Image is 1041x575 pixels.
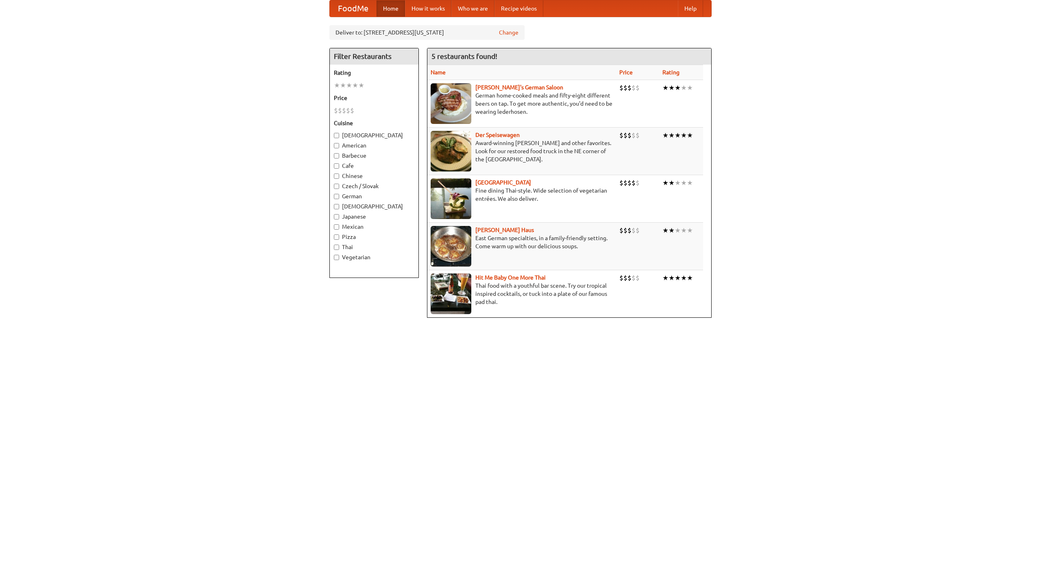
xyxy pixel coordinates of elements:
input: Thai [334,245,339,250]
li: $ [350,106,354,115]
input: Czech / Slovak [334,184,339,189]
li: $ [636,83,640,92]
input: Cafe [334,163,339,169]
li: ★ [687,178,693,187]
li: $ [632,226,636,235]
li: $ [632,178,636,187]
li: ★ [662,226,669,235]
li: $ [623,273,627,282]
li: $ [632,131,636,140]
input: Japanese [334,214,339,219]
input: [DEMOGRAPHIC_DATA] [334,204,339,209]
a: [GEOGRAPHIC_DATA] [475,179,531,186]
a: Rating [662,69,679,76]
li: $ [627,273,632,282]
li: $ [636,273,640,282]
li: $ [346,106,350,115]
li: ★ [675,178,681,187]
a: [PERSON_NAME]'s German Saloon [475,84,563,91]
li: ★ [352,81,358,90]
li: $ [334,106,338,115]
input: American [334,143,339,148]
label: Mexican [334,223,414,231]
input: Pizza [334,234,339,240]
input: Chinese [334,174,339,179]
li: ★ [662,131,669,140]
a: Help [678,0,703,17]
label: Pizza [334,233,414,241]
li: ★ [340,81,346,90]
label: Chinese [334,172,414,180]
li: ★ [675,273,681,282]
li: $ [632,83,636,92]
li: $ [636,178,640,187]
label: Thai [334,243,414,251]
p: East German specialties, in a family-friendly setting. Come warm up with our delicious soups. [431,234,613,250]
label: [DEMOGRAPHIC_DATA] [334,202,414,210]
p: Award-winning [PERSON_NAME] and other favorites. Look for our restored food truck in the NE corne... [431,139,613,163]
label: Barbecue [334,152,414,160]
li: ★ [675,83,681,92]
li: $ [623,131,627,140]
h5: Rating [334,69,414,77]
li: ★ [681,273,687,282]
div: Deliver to: [STREET_ADDRESS][US_STATE] [329,25,525,40]
ng-pluralize: 5 restaurants found! [431,52,497,60]
p: German home-cooked meals and fifty-eight different beers on tap. To get more authentic, you'd nee... [431,91,613,116]
b: Der Speisewagen [475,132,520,138]
li: ★ [687,226,693,235]
li: $ [627,83,632,92]
li: ★ [669,178,675,187]
li: $ [636,131,640,140]
li: ★ [687,83,693,92]
li: ★ [675,131,681,140]
li: ★ [669,83,675,92]
label: [DEMOGRAPHIC_DATA] [334,131,414,139]
li: $ [623,226,627,235]
li: $ [627,226,632,235]
li: $ [627,178,632,187]
li: ★ [662,178,669,187]
img: esthers.jpg [431,83,471,124]
li: $ [338,106,342,115]
li: ★ [687,273,693,282]
li: ★ [681,131,687,140]
li: $ [619,131,623,140]
a: Recipe videos [494,0,543,17]
label: Czech / Slovak [334,182,414,190]
a: [PERSON_NAME] Haus [475,227,534,233]
img: kohlhaus.jpg [431,226,471,267]
input: Barbecue [334,153,339,158]
label: Cafe [334,162,414,170]
img: satay.jpg [431,178,471,219]
li: $ [632,273,636,282]
li: ★ [334,81,340,90]
p: Thai food with a youthful bar scene. Try our tropical inspired cocktails, or tuck into a plate of... [431,282,613,306]
a: Hit Me Baby One More Thai [475,274,546,281]
li: ★ [681,83,687,92]
label: Japanese [334,213,414,221]
h5: Cuisine [334,119,414,127]
li: ★ [669,131,675,140]
li: $ [619,178,623,187]
label: German [334,192,414,200]
li: ★ [681,178,687,187]
a: Name [431,69,446,76]
li: $ [619,273,623,282]
a: Home [377,0,405,17]
li: ★ [662,273,669,282]
li: ★ [669,273,675,282]
li: $ [636,226,640,235]
li: ★ [669,226,675,235]
a: FoodMe [330,0,377,17]
input: Mexican [334,224,339,230]
li: ★ [675,226,681,235]
input: [DEMOGRAPHIC_DATA] [334,133,339,138]
p: Fine dining Thai-style. Wide selection of vegetarian entrées. We also deliver. [431,187,613,203]
a: How it works [405,0,451,17]
input: Vegetarian [334,255,339,260]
